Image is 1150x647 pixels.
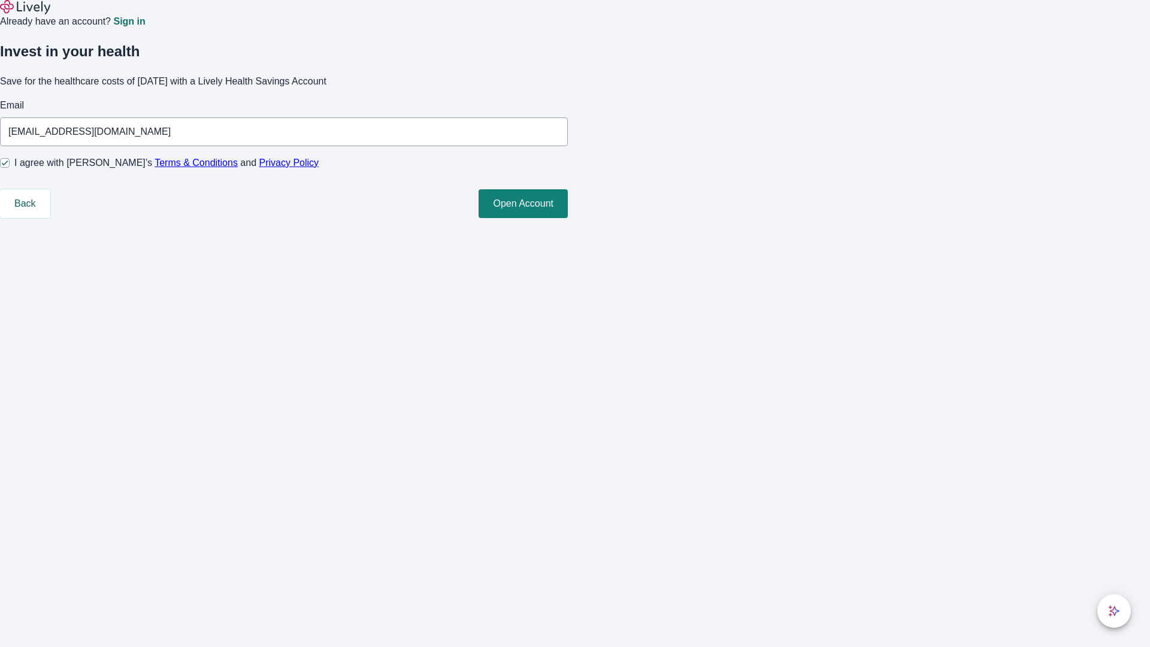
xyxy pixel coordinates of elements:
svg: Lively AI Assistant [1108,605,1120,617]
a: Sign in [113,17,145,26]
button: chat [1097,594,1131,628]
button: Open Account [479,189,568,218]
a: Privacy Policy [259,158,319,168]
a: Terms & Conditions [155,158,238,168]
span: I agree with [PERSON_NAME]’s and [14,156,319,170]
